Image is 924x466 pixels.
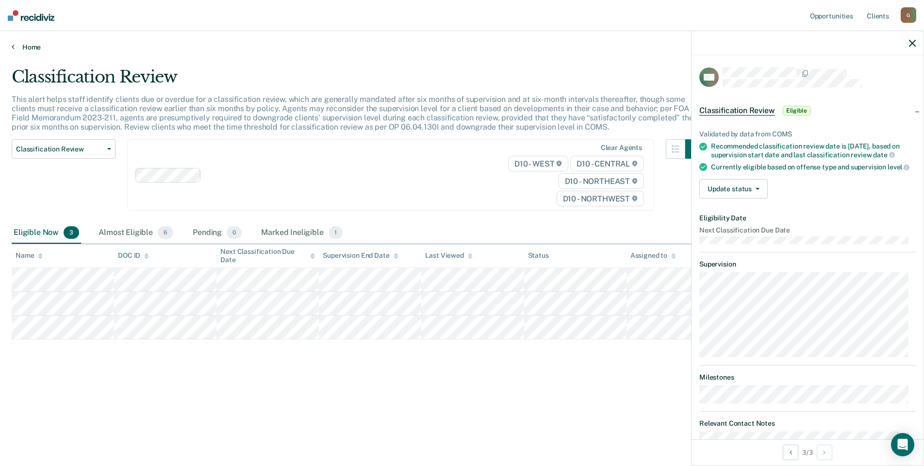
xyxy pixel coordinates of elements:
span: Classification Review [16,145,103,153]
div: Clear agents [601,144,642,152]
button: Update status [699,179,768,199]
span: 3 [64,226,79,239]
dt: Milestones [699,373,916,382]
a: Home [12,43,912,51]
span: level [888,163,909,171]
div: Validated by data from COMS [699,130,916,138]
span: D10 - NORTHEAST [559,173,644,189]
div: G [901,7,916,23]
div: Open Intercom Messenger [891,433,914,456]
span: D10 - CENTRAL [570,156,644,171]
div: Classification Review [12,67,705,95]
div: Classification ReviewEligible [692,95,924,126]
span: D10 - WEST [508,156,568,171]
div: Next Classification Due Date [220,248,315,264]
dt: Eligibility Date [699,214,916,222]
div: Eligible Now [12,222,81,244]
div: Last Viewed [425,251,472,260]
p: This alert helps staff identify clients due or overdue for a classification review, which are gen... [12,95,693,132]
div: Pending [191,222,244,244]
div: Assigned to [630,251,676,260]
div: DOC ID [118,251,149,260]
button: Next Opportunity [817,445,832,460]
span: 0 [227,226,242,239]
dt: Relevant Contact Notes [699,419,916,428]
span: Eligible [783,106,810,116]
div: Almost Eligible [97,222,175,244]
span: 1 [329,226,343,239]
button: Previous Opportunity [783,445,798,460]
span: Classification Review [699,106,775,116]
dt: Next Classification Due Date [699,226,916,234]
span: D10 - NORTHWEST [557,191,644,206]
span: date [873,151,894,159]
div: Name [16,251,43,260]
div: Marked Ineligible [259,222,345,244]
dt: Supervision [699,260,916,268]
div: Supervision End Date [323,251,398,260]
div: Status [528,251,549,260]
span: 6 [158,226,173,239]
img: Recidiviz [8,10,54,21]
div: Recommended classification review date is [DATE], based on supervision start date and last classi... [711,142,916,159]
div: 3 / 3 [692,439,924,465]
div: Currently eligible based on offense type and supervision [711,163,916,171]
